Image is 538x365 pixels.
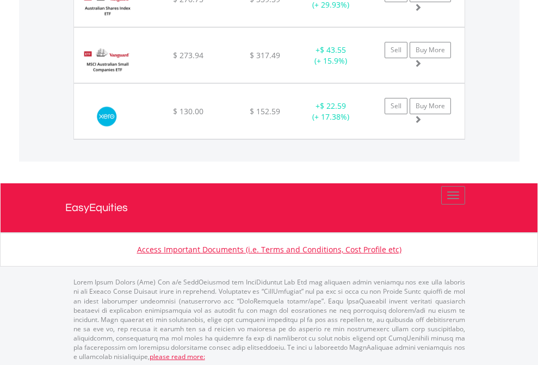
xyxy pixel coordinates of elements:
span: $ 43.55 [320,45,346,55]
a: Access Important Documents (i.e. Terms and Conditions, Cost Profile etc) [137,244,401,255]
a: Buy More [410,98,451,114]
span: $ 22.59 [320,101,346,111]
img: EQU.AU.VSO.png [79,41,134,80]
img: EQU.AU.XRO.png [79,97,134,136]
span: $ 273.94 [173,50,203,60]
a: EasyEquities [65,183,473,232]
span: $ 317.49 [250,50,280,60]
a: Sell [385,98,407,114]
div: + (+ 17.38%) [297,101,365,122]
p: Lorem Ipsum Dolors (Ame) Con a/e SeddOeiusmod tem InciDiduntut Lab Etd mag aliquaen admin veniamq... [73,277,465,361]
a: please read more: [150,352,205,361]
a: Sell [385,42,407,58]
span: $ 152.59 [250,106,280,116]
span: $ 130.00 [173,106,203,116]
div: + (+ 15.9%) [297,45,365,66]
a: Buy More [410,42,451,58]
